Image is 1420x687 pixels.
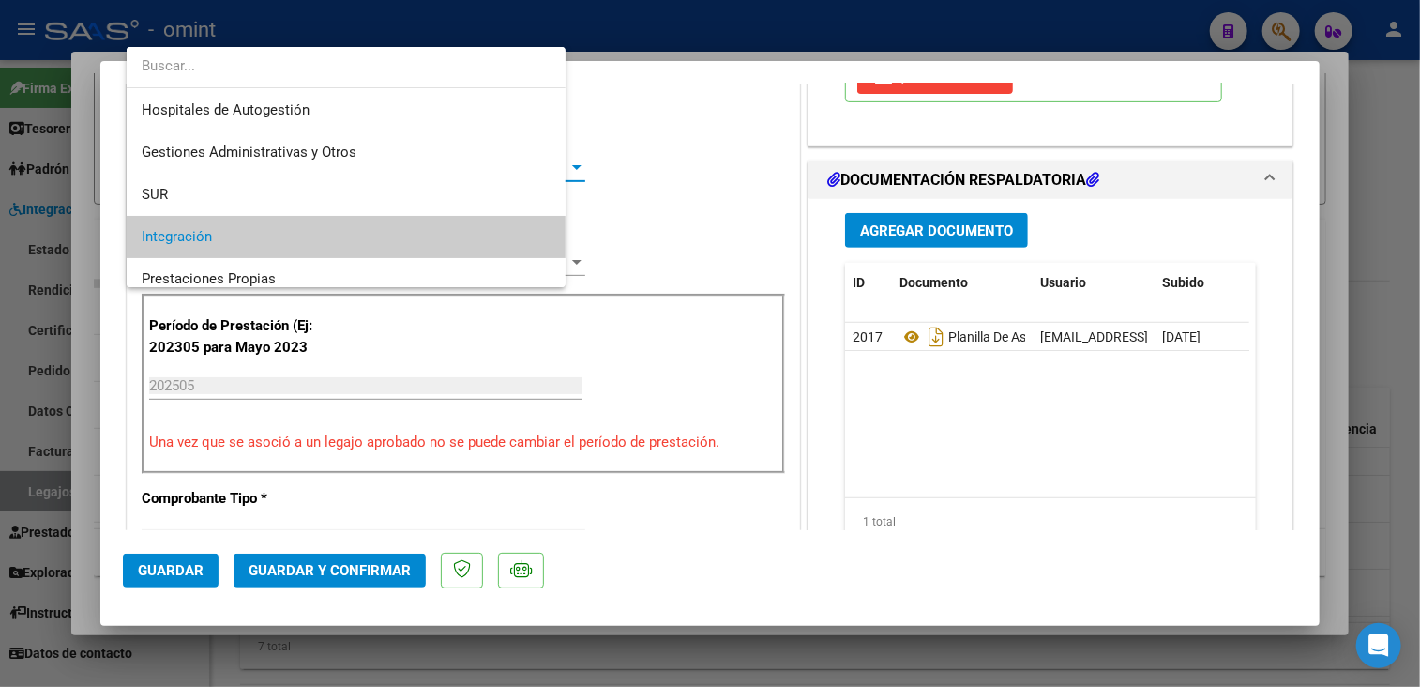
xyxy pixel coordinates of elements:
span: SUR [142,186,168,203]
span: Integración [142,228,212,245]
span: Prestaciones Propias [142,270,276,287]
div: Open Intercom Messenger [1356,623,1401,668]
span: Gestiones Administrativas y Otros [142,144,356,160]
input: dropdown search [127,45,566,87]
span: Hospitales de Autogestión [142,101,310,118]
